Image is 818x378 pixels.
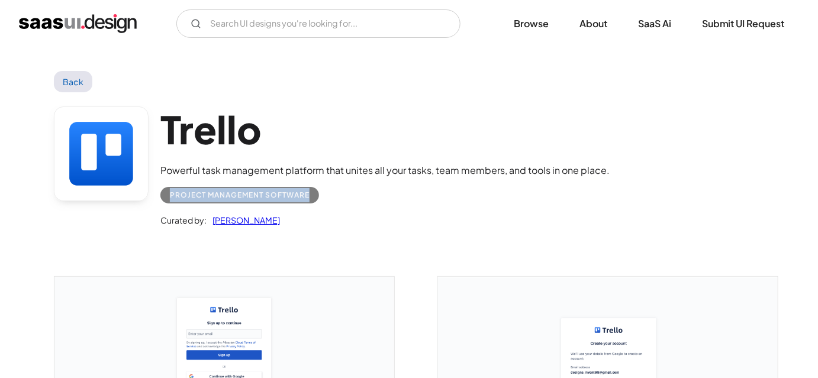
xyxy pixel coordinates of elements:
div: Project Management Software [170,188,310,202]
a: Submit UI Request [688,11,799,37]
div: Powerful task management platform that unites all your tasks, team members, and tools in one place. [160,163,610,177]
form: Email Form [176,9,460,38]
div: Curated by: [160,213,207,227]
h1: Trello [160,106,610,152]
a: Back [54,71,92,92]
a: Browse [500,11,563,37]
a: SaaS Ai [624,11,685,37]
a: [PERSON_NAME] [207,213,280,227]
a: About [565,11,621,37]
input: Search UI designs you're looking for... [176,9,460,38]
a: home [19,14,137,33]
